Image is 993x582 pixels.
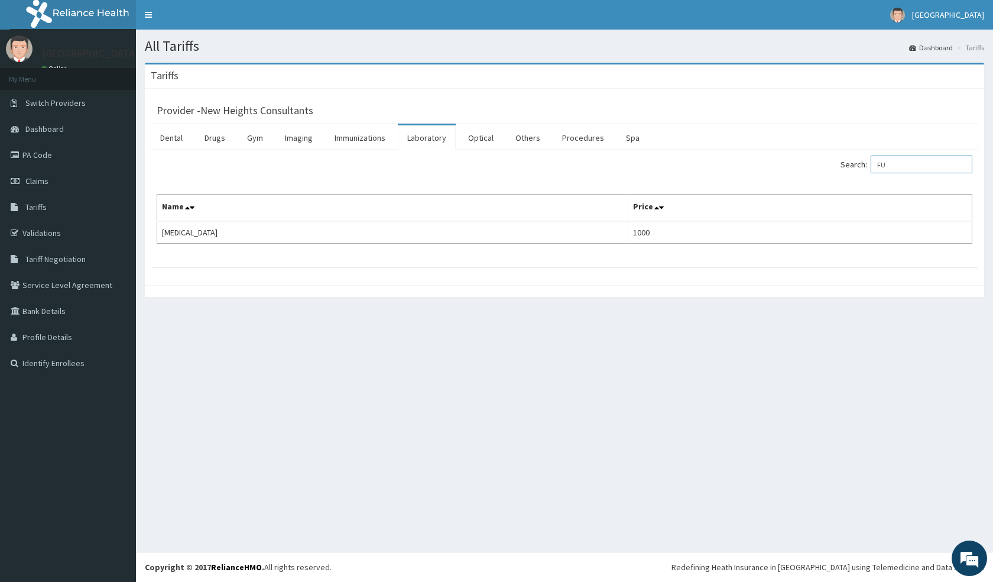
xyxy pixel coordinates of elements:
[398,125,456,150] a: Laboratory
[151,70,179,81] h3: Tariffs
[157,195,628,222] th: Name
[211,562,262,573] a: RelianceHMO
[145,38,984,54] h1: All Tariffs
[325,125,395,150] a: Immunizations
[194,6,222,34] div: Minimize live chat window
[145,562,264,573] strong: Copyright © 2017 .
[628,195,972,222] th: Price
[151,125,192,150] a: Dental
[553,125,614,150] a: Procedures
[275,125,322,150] a: Imaging
[41,64,70,73] a: Online
[25,202,47,212] span: Tariffs
[954,43,984,53] li: Tariffs
[195,125,235,150] a: Drugs
[22,59,48,89] img: d_794563401_company_1708531726252_794563401
[909,43,953,53] a: Dashboard
[6,35,33,62] img: User Image
[506,125,550,150] a: Others
[6,323,225,364] textarea: Type your message and hit 'Enter'
[69,149,163,269] span: We're online!
[671,561,984,573] div: Redefining Heath Insurance in [GEOGRAPHIC_DATA] using Telemedicine and Data Science!
[136,552,993,582] footer: All rights reserved.
[41,48,139,59] p: [GEOGRAPHIC_DATA]
[912,9,984,20] span: [GEOGRAPHIC_DATA]
[25,124,64,134] span: Dashboard
[25,254,86,264] span: Tariff Negotiation
[628,221,972,244] td: 1000
[25,98,86,108] span: Switch Providers
[157,221,628,244] td: [MEDICAL_DATA]
[890,8,905,22] img: User Image
[841,156,972,173] label: Search:
[871,156,972,173] input: Search:
[616,125,649,150] a: Spa
[459,125,503,150] a: Optical
[25,176,48,186] span: Claims
[61,66,199,82] div: Chat with us now
[157,105,313,116] h3: Provider - New Heights Consultants
[238,125,272,150] a: Gym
